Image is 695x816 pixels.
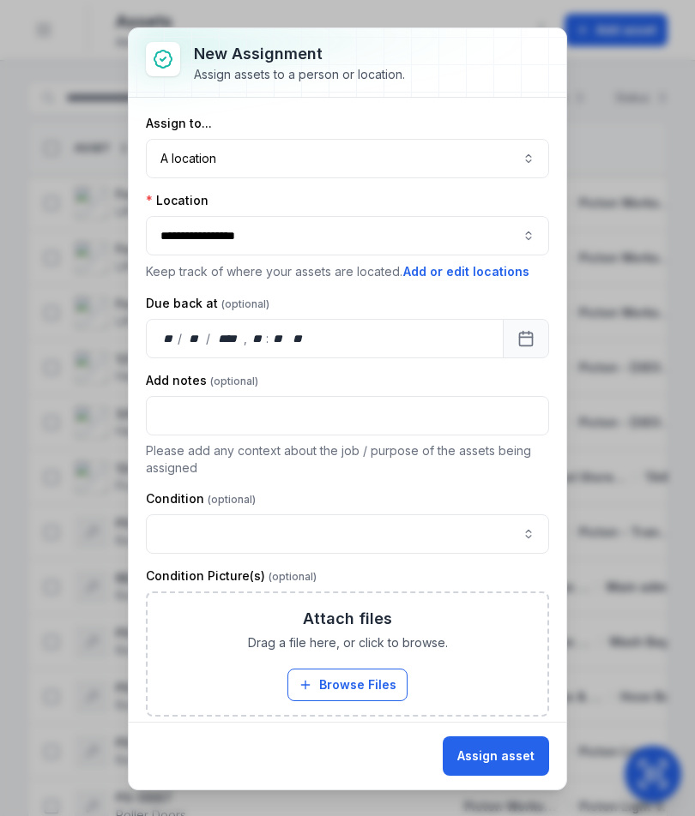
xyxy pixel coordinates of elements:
[146,139,549,178] button: A location
[402,262,530,281] button: Add or edit locations
[503,319,549,358] button: Calendar
[270,330,287,347] div: minute,
[184,330,207,347] div: month,
[146,372,258,389] label: Add notes
[303,607,392,631] h3: Attach files
[248,634,448,651] span: Drag a file here, or click to browse.
[146,262,549,281] p: Keep track of where your assets are located.
[266,330,270,347] div: :
[146,490,256,507] label: Condition
[287,669,408,701] button: Browse Files
[194,66,405,83] div: Assign assets to a person or location.
[206,330,212,347] div: /
[244,330,249,347] div: ,
[289,330,308,347] div: am/pm,
[178,330,184,347] div: /
[212,330,244,347] div: year,
[194,42,405,66] h3: New assignment
[160,330,178,347] div: day,
[146,567,317,585] label: Condition Picture(s)
[249,330,266,347] div: hour,
[146,442,549,477] p: Please add any context about the job / purpose of the assets being assigned
[146,115,212,132] label: Assign to...
[443,736,549,776] button: Assign asset
[146,295,269,312] label: Due back at
[146,192,208,209] label: Location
